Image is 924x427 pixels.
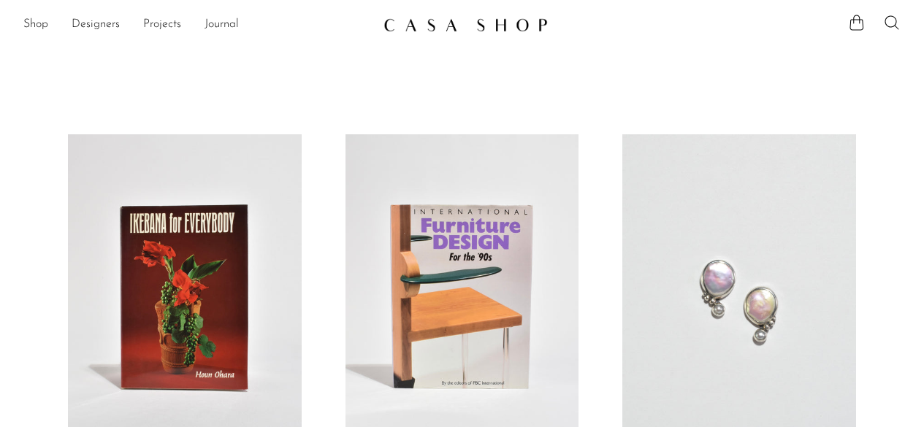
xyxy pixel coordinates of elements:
[205,15,239,34] a: Journal
[143,15,181,34] a: Projects
[23,15,48,34] a: Shop
[23,12,372,37] ul: NEW HEADER MENU
[23,12,372,37] nav: Desktop navigation
[72,15,120,34] a: Designers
